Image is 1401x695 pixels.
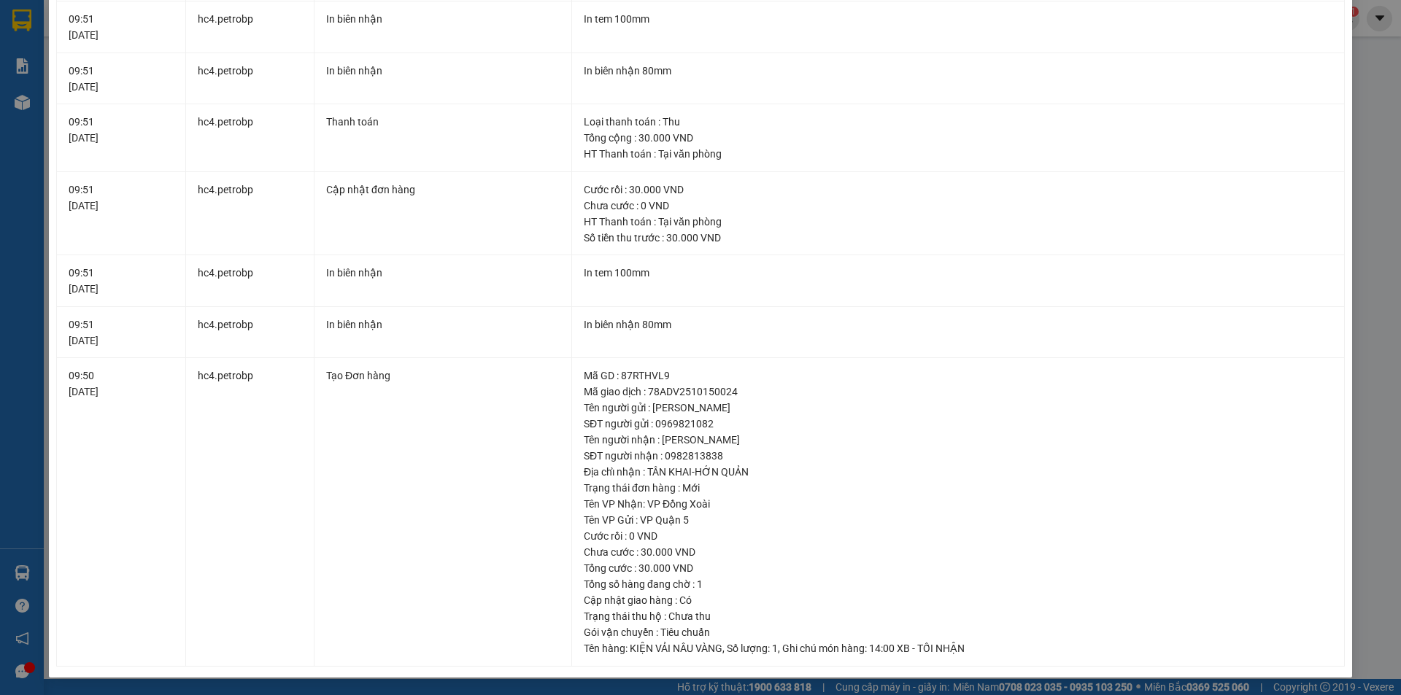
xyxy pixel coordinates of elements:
[186,53,314,105] td: hc4.petrobp
[584,198,1332,214] div: Chưa cước : 0 VND
[326,265,560,281] div: In biên nhận
[584,464,1332,480] div: Địa chỉ nhận : TÂN KHAI-HỚN QUẢN
[69,63,173,95] div: 09:51 [DATE]
[584,317,1332,333] div: In biên nhận 80mm
[69,114,173,146] div: 09:51 [DATE]
[584,384,1332,400] div: Mã giao dịch : 78ADV2510150024
[584,214,1332,230] div: HT Thanh toán : Tại văn phòng
[584,63,1332,79] div: In biên nhận 80mm
[326,63,560,79] div: In biên nhận
[584,560,1332,576] div: Tổng cước : 30.000 VND
[584,432,1332,448] div: Tên người nhận : [PERSON_NAME]
[584,608,1332,624] div: Trạng thái thu hộ : Chưa thu
[584,512,1332,528] div: Tên VP Gửi : VP Quận 5
[186,255,314,307] td: hc4.petrobp
[584,528,1332,544] div: Cước rồi : 0 VND
[69,182,173,214] div: 09:51 [DATE]
[584,592,1332,608] div: Cập nhật giao hàng : Có
[186,1,314,53] td: hc4.petrobp
[869,642,965,654] span: 14:00 XB - TỐI NHẬN
[69,368,173,400] div: 09:50 [DATE]
[584,576,1332,592] div: Tổng số hàng đang chờ : 1
[584,146,1332,162] div: HT Thanh toán : Tại văn phòng
[584,400,1332,416] div: Tên người gửi : [PERSON_NAME]
[584,230,1332,246] div: Số tiền thu trước : 30.000 VND
[186,104,314,172] td: hc4.petrobp
[326,11,560,27] div: In biên nhận
[69,265,173,297] div: 09:51 [DATE]
[584,130,1332,146] div: Tổng cộng : 30.000 VND
[326,114,560,130] div: Thanh toán
[584,496,1332,512] div: Tên VP Nhận: VP Đồng Xoài
[326,368,560,384] div: Tạo Đơn hàng
[584,480,1332,496] div: Trạng thái đơn hàng : Mới
[630,642,722,654] span: KIỆN VẢI NÂU VÀNG
[584,11,1332,27] div: In tem 100mm
[584,544,1332,560] div: Chưa cước : 30.000 VND
[326,182,560,198] div: Cập nhật đơn hàng
[772,642,778,654] span: 1
[584,624,1332,640] div: Gói vận chuyển : Tiêu chuẩn
[584,114,1332,130] div: Loại thanh toán : Thu
[584,182,1332,198] div: Cước rồi : 30.000 VND
[584,448,1332,464] div: SĐT người nhận : 0982813838
[69,11,173,43] div: 09:51 [DATE]
[69,317,173,349] div: 09:51 [DATE]
[326,317,560,333] div: In biên nhận
[186,307,314,359] td: hc4.petrobp
[584,368,1332,384] div: Mã GD : 87RTHVL9
[584,416,1332,432] div: SĐT người gửi : 0969821082
[186,172,314,256] td: hc4.petrobp
[186,358,314,667] td: hc4.petrobp
[584,265,1332,281] div: In tem 100mm
[584,640,1332,656] div: Tên hàng: , Số lượng: , Ghi chú món hàng:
